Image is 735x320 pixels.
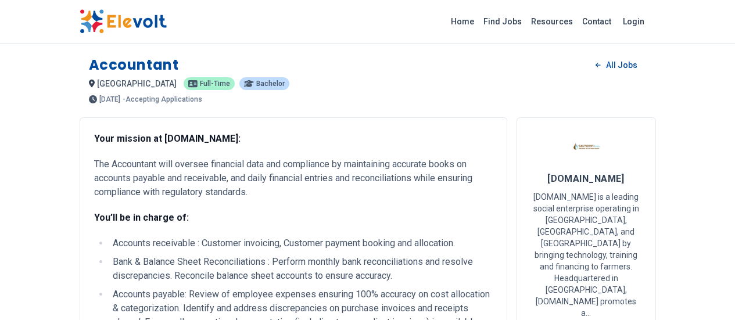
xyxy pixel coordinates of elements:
[94,212,189,223] strong: You’ll be in charge of:
[97,79,177,88] span: [GEOGRAPHIC_DATA]
[99,96,120,103] span: [DATE]
[80,9,167,34] img: Elevolt
[200,80,230,87] span: Full-time
[572,132,601,161] img: Sistema.bio
[94,133,241,144] strong: Your mission at [DOMAIN_NAME]:
[123,96,202,103] p: - Accepting Applications
[526,12,578,31] a: Resources
[446,12,479,31] a: Home
[616,10,651,33] a: Login
[586,56,646,74] a: All Jobs
[531,191,641,319] p: [DOMAIN_NAME] is a leading social enterprise operating in [GEOGRAPHIC_DATA], [GEOGRAPHIC_DATA], a...
[109,255,493,283] li: Bank & Balance Sheet Reconciliations : Perform monthly bank reconciliations and resolve discrepan...
[109,236,493,250] li: Accounts receivable : Customer invoicing, Customer payment booking and allocation.
[547,173,625,184] span: [DOMAIN_NAME]
[256,80,285,87] span: Bachelor
[578,12,616,31] a: Contact
[479,12,526,31] a: Find Jobs
[89,56,179,74] h1: Accountant
[94,157,493,199] p: The Accountant will oversee financial data and compliance by maintaining accurate books on accoun...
